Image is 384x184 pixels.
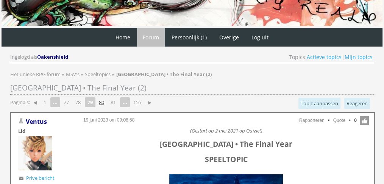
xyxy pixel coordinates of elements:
strong: [GEOGRAPHIC_DATA] • The Final Year (2) [116,71,212,78]
a: 78 [72,97,84,108]
img: Gebruiker is offline [18,118,24,124]
a: Rapporteren [299,118,325,123]
a: 77 [61,97,72,108]
a: 81 [108,97,119,108]
a: Home [110,28,136,47]
a: MSV's [66,71,81,78]
a: Overige [214,28,245,47]
a: Prive bericht [26,175,55,181]
a: Quote [333,118,346,123]
span: Topics: | [289,53,373,61]
a: Persoonlijk (1) [166,28,212,47]
a: Log uit [246,28,274,47]
a: Topic aanpassen [298,98,340,109]
span: [GEOGRAPHIC_DATA] • The Final Year SPEELTOPIC [160,139,292,164]
span: » [112,71,114,78]
div: Lid [18,128,71,134]
div: Ingelogd als [10,53,69,61]
a: 1 [41,97,49,108]
span: 0 [354,117,357,124]
span: ... [120,97,130,107]
span: ... [50,97,60,107]
a: 155 [130,97,144,108]
a: 80 [96,97,107,108]
a: Ventus [26,117,47,126]
a: Het unieke RPG forum [10,71,62,78]
span: Oakenshield [37,53,68,60]
span: Het unieke RPG forum [10,71,61,78]
a: ▶ [145,97,155,108]
a: Forum [137,28,165,47]
a: Reageren [344,98,370,109]
a: Oakenshield [37,53,69,60]
a: Mijn topics [345,53,373,61]
a: 19 juni 2023 om 09:08:58 [83,117,134,123]
span: MSV's [66,71,80,78]
span: Like deze post [360,116,369,125]
span: » [62,71,64,78]
span: » [81,71,83,78]
a: Speeltopics [85,71,112,78]
span: [GEOGRAPHIC_DATA] • The Final Year (2) [10,83,147,93]
a: ◀ [30,97,40,108]
span: Speeltopics [85,71,111,78]
img: Ventus [18,136,52,170]
strong: 79 [85,97,95,107]
span: Pagina's: [10,99,30,106]
i: (Gestart op 2 mei 2021 op Quizlet) [190,127,262,134]
a: Actieve topics [307,53,342,61]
